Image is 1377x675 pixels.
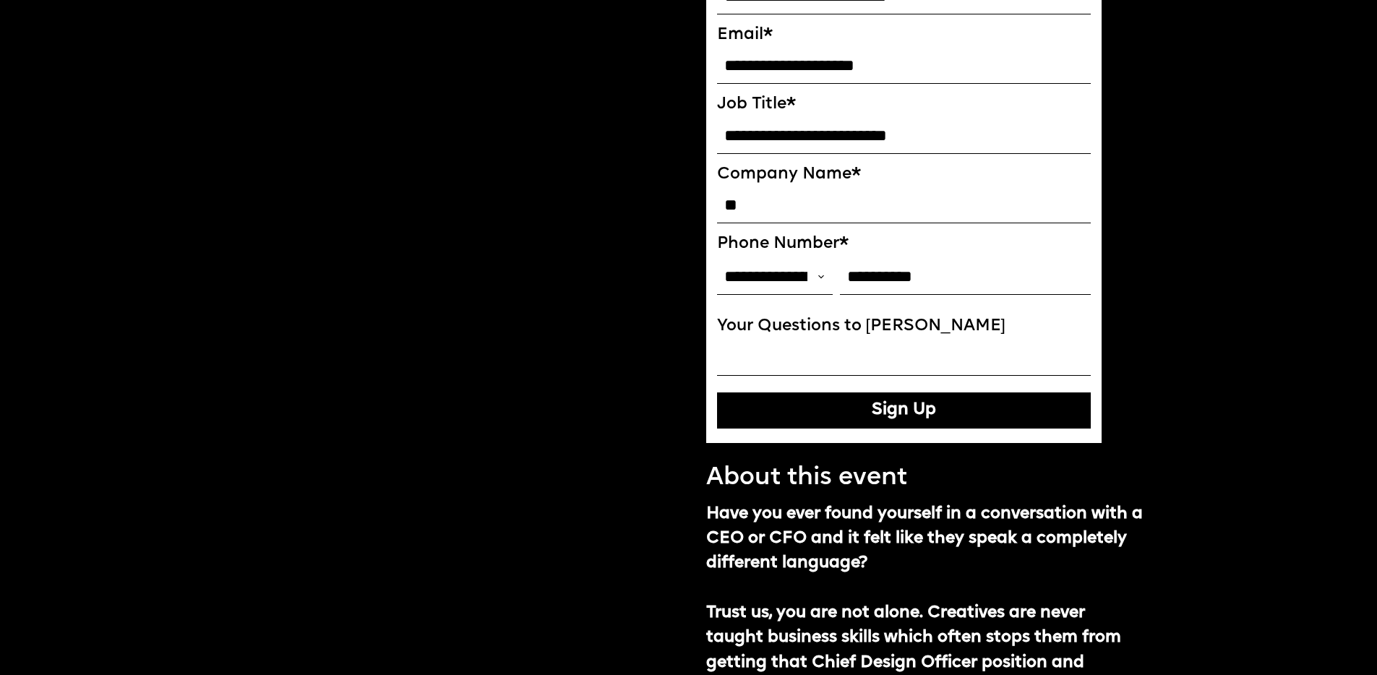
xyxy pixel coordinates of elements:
[717,317,1091,336] label: Your Questions to [PERSON_NAME]
[717,165,1091,184] label: Company Name
[717,25,1091,45] label: Email
[717,392,1091,429] button: Sign Up
[717,95,1091,114] label: Job Title
[706,463,1102,495] p: About this event
[717,234,1091,254] label: Phone Number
